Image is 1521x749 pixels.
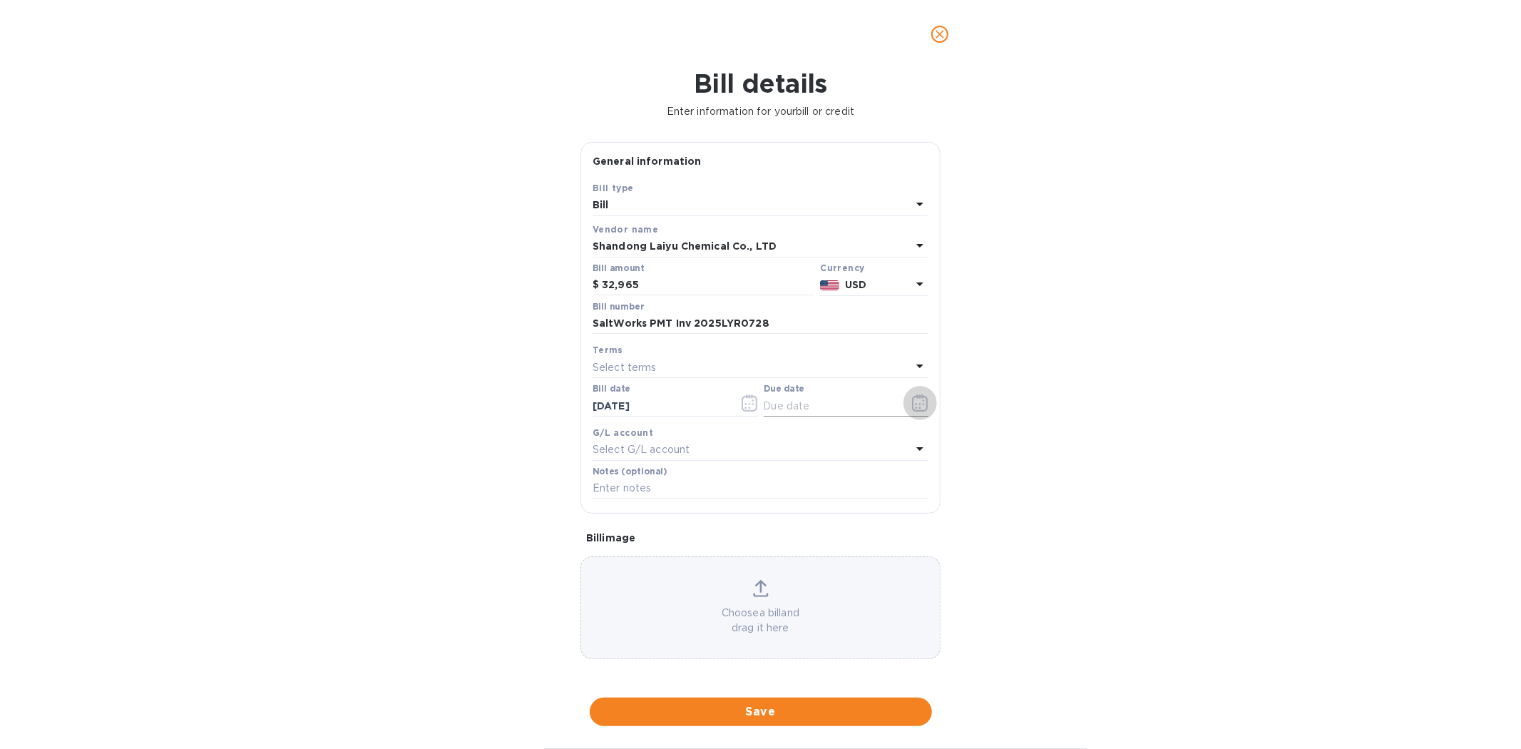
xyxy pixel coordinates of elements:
[586,531,935,545] p: Bill image
[593,385,630,394] label: Bill date
[593,395,727,417] input: Select date
[581,606,940,636] p: Choose a bill and drag it here
[593,264,644,272] label: Bill amount
[820,263,864,273] b: Currency
[593,442,690,457] p: Select G/L account
[820,280,839,290] img: USD
[764,385,804,394] label: Due date
[764,395,898,417] input: Due date
[593,467,667,476] label: Notes (optional)
[11,68,1510,98] h1: Bill details
[590,698,932,726] button: Save
[593,313,928,335] input: Enter bill number
[593,156,702,167] b: General information
[593,240,777,252] b: Shandong Laiyu Chemical Co., LTD
[593,360,657,375] p: Select terms
[845,279,866,290] b: USD
[601,703,921,720] span: Save
[923,17,957,51] button: close
[593,345,623,355] b: Terms
[593,275,602,296] div: $
[593,478,928,499] input: Enter notes
[593,224,658,235] b: Vendor name
[602,275,814,296] input: $ Enter bill amount
[593,183,634,193] b: Bill type
[593,199,609,210] b: Bill
[593,427,653,438] b: G/L account
[11,104,1510,119] p: Enter information for your bill or credit
[593,302,644,311] label: Bill number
